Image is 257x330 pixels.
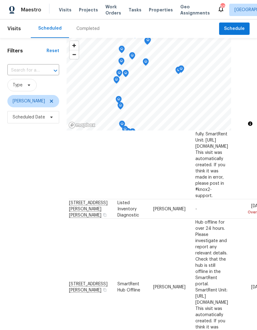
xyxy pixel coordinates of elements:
[129,52,135,62] div: Map marker
[102,212,108,217] button: Copy Address
[7,48,47,54] h1: Filters
[59,7,71,13] span: Visits
[220,4,225,10] div: 50
[175,67,182,76] div: Map marker
[248,120,252,127] span: Toggle attribution
[21,7,41,13] span: Maestro
[13,98,45,104] span: [PERSON_NAME]
[128,8,141,12] span: Tasks
[180,4,210,16] span: Geo Assignments
[68,122,96,129] a: Mapbox homepage
[153,207,186,211] span: [PERSON_NAME]
[70,50,79,59] button: Zoom out
[38,25,62,31] div: Scheduled
[119,46,125,55] div: Map marker
[7,22,21,35] span: Visits
[247,120,254,127] button: Toggle attribution
[70,41,79,50] button: Zoom in
[117,200,139,217] span: Listed Inventory Diagnostic
[119,121,125,130] div: Map marker
[122,126,128,135] div: Map marker
[117,102,124,112] div: Map marker
[102,287,108,292] button: Copy Address
[129,128,136,138] div: Map marker
[13,82,22,88] span: Type
[76,26,100,32] div: Completed
[123,70,129,79] div: Map marker
[47,48,59,54] div: Reset
[224,25,245,33] span: Schedule
[145,37,151,46] div: Map marker
[117,282,140,292] span: SmartRent Hub Offline
[67,38,231,130] canvas: Map
[116,96,122,105] div: Map marker
[149,7,173,13] span: Properties
[195,207,197,211] span: -
[195,45,228,198] span: The lock has jammed while unlocking several times in the last 24 hours. Please check the installa...
[144,37,150,47] div: Map marker
[219,23,250,35] button: Schedule
[178,65,184,75] div: Map marker
[51,66,60,75] button: Open
[153,285,186,289] span: [PERSON_NAME]
[7,66,42,75] input: Search for an address...
[105,4,121,16] span: Work Orders
[143,58,149,68] div: Map marker
[116,69,122,79] div: Map marker
[13,114,45,120] span: Scheduled Date
[79,7,98,13] span: Projects
[113,76,120,86] div: Map marker
[118,58,124,67] div: Map marker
